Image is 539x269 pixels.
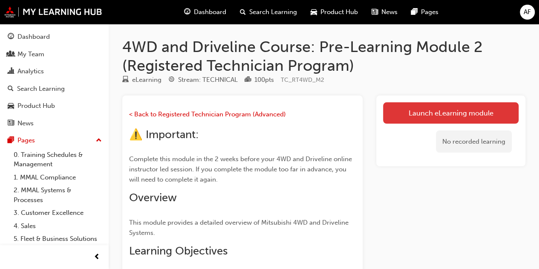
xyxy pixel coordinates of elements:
span: Search Learning [249,7,297,17]
a: 1. MMAL Compliance [10,171,105,184]
div: Search Learning [17,84,65,94]
a: News [3,116,105,131]
div: Type [122,75,161,85]
button: Pages [3,133,105,148]
span: news-icon [372,7,378,17]
a: Product Hub [3,98,105,114]
a: search-iconSearch Learning [233,3,304,21]
a: Search Learning [3,81,105,97]
span: Complete this module in the 2 weeks before your 4WD and Driveline online instructor led session. ... [129,155,354,183]
div: No recorded learning [436,130,512,153]
div: News [17,119,34,128]
a: Analytics [3,64,105,79]
div: eLearning [132,75,161,85]
a: pages-iconPages [404,3,445,21]
div: Stream: TECHNICAL [178,75,238,85]
span: target-icon [168,76,175,84]
div: Stream [168,75,238,85]
div: Analytics [17,67,44,76]
span: Learning resource code [281,76,324,84]
span: news-icon [8,120,14,127]
span: News [381,7,398,17]
img: mmal [4,6,102,17]
span: pages-icon [8,137,14,145]
span: chart-icon [8,68,14,75]
span: search-icon [8,85,14,93]
span: ⚠️ Important: [129,128,199,141]
span: Learning Objectives [129,244,228,257]
span: car-icon [311,7,317,17]
span: up-icon [96,135,102,146]
button: AF [520,5,535,20]
span: AF [524,7,531,17]
div: Dashboard [17,32,50,42]
span: Overview [129,191,177,204]
span: podium-icon [245,76,251,84]
a: news-iconNews [365,3,404,21]
span: search-icon [240,7,246,17]
div: 100 pts [254,75,274,85]
div: My Team [17,49,44,59]
a: guage-iconDashboard [177,3,233,21]
a: 5. Fleet & Business Solutions [10,232,105,246]
a: My Team [3,46,105,62]
a: Dashboard [3,29,105,45]
h1: 4WD and Driveline Course: Pre-Learning Module 2 (Registered Technician Program) [122,38,525,75]
button: DashboardMy TeamAnalyticsSearch LearningProduct HubNews [3,27,105,133]
span: Product Hub [320,7,358,17]
span: pages-icon [411,7,418,17]
span: learningResourceType_ELEARNING-icon [122,76,129,84]
span: guage-icon [8,33,14,41]
span: car-icon [8,102,14,110]
span: prev-icon [94,252,100,263]
div: Points [245,75,274,85]
a: car-iconProduct Hub [304,3,365,21]
a: 0. Training Schedules & Management [10,148,105,171]
span: This module provides a detailed overview of Mitsubishi 4WD and Driveline Systems. [129,219,350,237]
a: 3. Customer Excellence [10,206,105,220]
span: people-icon [8,51,14,58]
span: Dashboard [194,7,226,17]
a: 4. Sales [10,220,105,233]
a: 2. MMAL Systems & Processes [10,184,105,206]
span: Pages [421,7,438,17]
a: < Back to Registered Technician Program (Advanced) [129,110,286,118]
span: guage-icon [184,7,190,17]
div: Pages [17,136,35,145]
div: Product Hub [17,101,55,111]
a: Launch eLearning module [383,102,519,124]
